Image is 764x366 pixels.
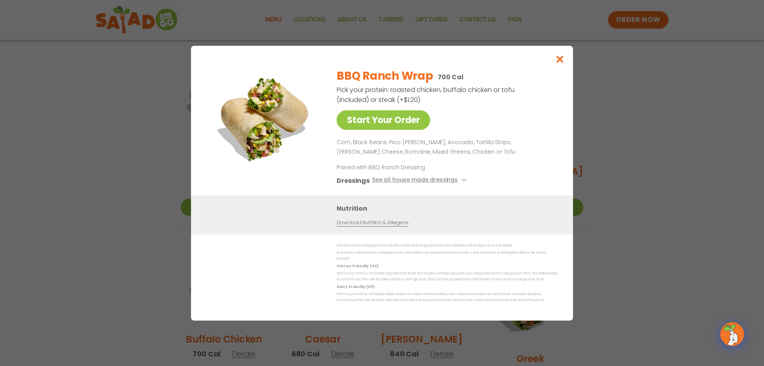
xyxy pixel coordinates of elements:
h3: Nutrition [337,203,561,213]
p: We are not an allergen free facility and cannot guarantee the absence of allergens in our foods. [337,243,557,249]
p: 700 Cal [438,72,463,82]
p: While our menu includes ingredients that are made without gluten, our restaurants are not gluten ... [337,270,557,283]
a: Start Your Order [337,110,430,130]
h3: Dressings [337,175,370,185]
strong: Gluten Friendly (GF) [337,263,378,268]
img: Featured product photo for BBQ Ranch Wrap [209,62,320,173]
a: Download Nutrition & Allergens [337,219,408,226]
img: wpChatIcon [721,323,743,345]
button: See all house made dressings [372,175,469,185]
h2: BBQ Ranch Wrap [337,68,433,84]
p: While our menu includes foods that are made without dairy, our restaurants are not dairy free. We... [337,291,557,303]
p: Paired with BBQ Ranch Dressing [337,163,484,171]
p: Corn, Black Beans, Pico [PERSON_NAME], Avocado, Tortilla Strips, [PERSON_NAME] Cheese, Romaine, M... [337,138,554,157]
strong: Dairy Friendly (DF) [337,284,374,289]
p: Pick your protein: roasted chicken, buffalo chicken or tofu (included) or steak (+$1.20) [337,85,516,105]
p: Nutrition information is based on our standard recipes and portion sizes. Click Nutrition & Aller... [337,250,557,262]
button: Close modal [547,46,573,72]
